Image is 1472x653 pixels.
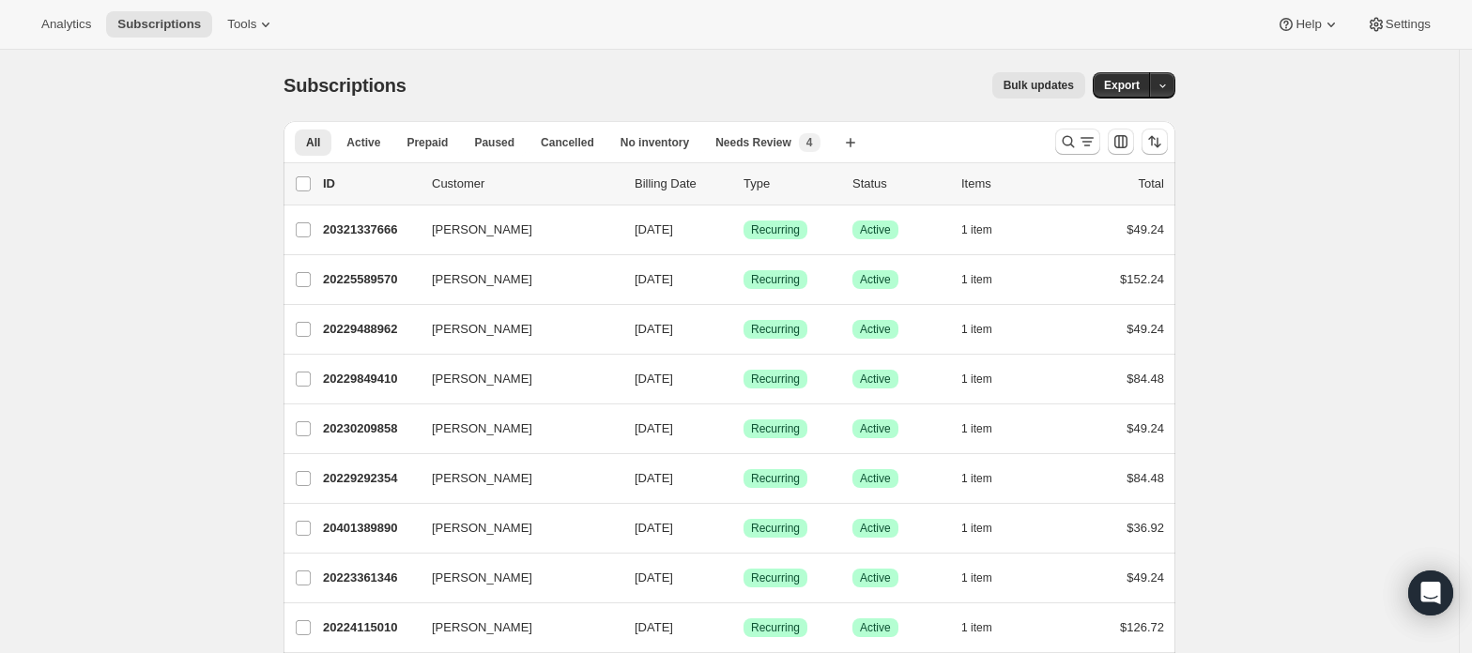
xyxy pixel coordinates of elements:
[1356,11,1442,38] button: Settings
[117,17,201,32] span: Subscriptions
[1093,72,1151,99] button: Export
[961,471,992,486] span: 1 item
[323,615,1164,641] div: 20224115010[PERSON_NAME][DATE]SuccessRecurringSuccessActive1 item$126.72
[852,175,946,193] p: Status
[961,615,1013,641] button: 1 item
[474,135,514,150] span: Paused
[1142,129,1168,155] button: Sort the results
[323,519,417,538] p: 20401389890
[432,519,532,538] span: [PERSON_NAME]
[1127,222,1164,236] span: $49.24
[961,316,1013,342] button: 1 item
[1127,521,1164,535] span: $36.92
[961,266,1013,293] button: 1 item
[323,175,1164,193] div: IDCustomerBilling DateTypeStatusItemsTotal
[751,471,800,486] span: Recurring
[1127,570,1164,585] span: $49.24
[1127,421,1164,435] span: $49.24
[961,366,1013,392] button: 1 item
[1104,78,1140,93] span: Export
[1386,17,1431,32] span: Settings
[323,316,1164,342] div: 20229488962[PERSON_NAME][DATE]SuccessRecurringSuccessActive1 item$49.24
[432,320,532,339] span: [PERSON_NAME]
[432,220,532,239] span: [PERSON_NAME]
[751,620,800,635] span: Recurring
[432,419,532,438] span: [PERSON_NAME]
[284,75,406,96] span: Subscriptions
[432,370,532,388] span: [PERSON_NAME]
[961,272,992,287] span: 1 item
[961,322,992,337] span: 1 item
[323,220,417,239] p: 20321337666
[1108,129,1134,155] button: Customize table column order and visibility
[30,11,102,38] button: Analytics
[860,620,891,635] span: Active
[421,414,608,444] button: [PERSON_NAME]
[635,471,673,485] span: [DATE]
[635,570,673,585] span: [DATE]
[751,421,800,436] span: Recurring
[751,372,800,387] span: Recurring
[961,515,1013,541] button: 1 item
[406,135,448,150] span: Prepaid
[1265,11,1351,38] button: Help
[1120,620,1164,634] span: $126.72
[1004,78,1074,93] span: Bulk updates
[323,469,417,488] p: 20229292354
[635,620,673,634] span: [DATE]
[715,135,791,150] span: Needs Review
[323,569,417,587] p: 20223361346
[541,135,594,150] span: Cancelled
[323,266,1164,293] div: 20225589570[PERSON_NAME][DATE]SuccessRecurringSuccessActive1 item$152.24
[1296,17,1321,32] span: Help
[860,521,891,536] span: Active
[961,465,1013,492] button: 1 item
[323,175,417,193] p: ID
[860,322,891,337] span: Active
[432,569,532,587] span: [PERSON_NAME]
[421,563,608,593] button: [PERSON_NAME]
[1055,129,1100,155] button: Search and filter results
[621,135,689,150] span: No inventory
[961,372,992,387] span: 1 item
[1127,322,1164,336] span: $49.24
[961,565,1013,591] button: 1 item
[961,416,1013,442] button: 1 item
[1127,372,1164,386] span: $84.48
[635,372,673,386] span: [DATE]
[961,570,992,585] span: 1 item
[323,270,417,289] p: 20225589570
[323,465,1164,492] div: 20229292354[PERSON_NAME][DATE]SuccessRecurringSuccessActive1 item$84.48
[961,175,1055,193] div: Items
[106,11,212,38] button: Subscriptions
[323,370,417,388] p: 20229849410
[635,521,673,535] span: [DATE]
[751,272,800,287] span: Recurring
[860,372,891,387] span: Active
[432,618,532,637] span: [PERSON_NAME]
[860,222,891,237] span: Active
[41,17,91,32] span: Analytics
[751,222,800,237] span: Recurring
[860,421,891,436] span: Active
[744,175,837,193] div: Type
[346,135,380,150] span: Active
[421,314,608,344] button: [PERSON_NAME]
[323,419,417,438] p: 20230209858
[421,463,608,494] button: [PERSON_NAME]
[836,129,866,156] button: Create new view
[860,570,891,585] span: Active
[323,320,417,339] p: 20229488962
[635,421,673,435] span: [DATE]
[1139,175,1164,193] p: Total
[323,217,1164,243] div: 20321337666[PERSON_NAME][DATE]SuccessRecurringSuccessActive1 item$49.24
[421,265,608,295] button: [PERSON_NAME]
[635,222,673,236] span: [DATE]
[227,17,256,32] span: Tools
[306,135,320,150] span: All
[323,366,1164,392] div: 20229849410[PERSON_NAME][DATE]SuccessRecurringSuccessActive1 item$84.48
[860,272,891,287] span: Active
[635,322,673,336] span: [DATE]
[323,565,1164,591] div: 20223361346[PERSON_NAME][DATE]SuccessRecurringSuccessActive1 item$49.24
[432,469,532,488] span: [PERSON_NAME]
